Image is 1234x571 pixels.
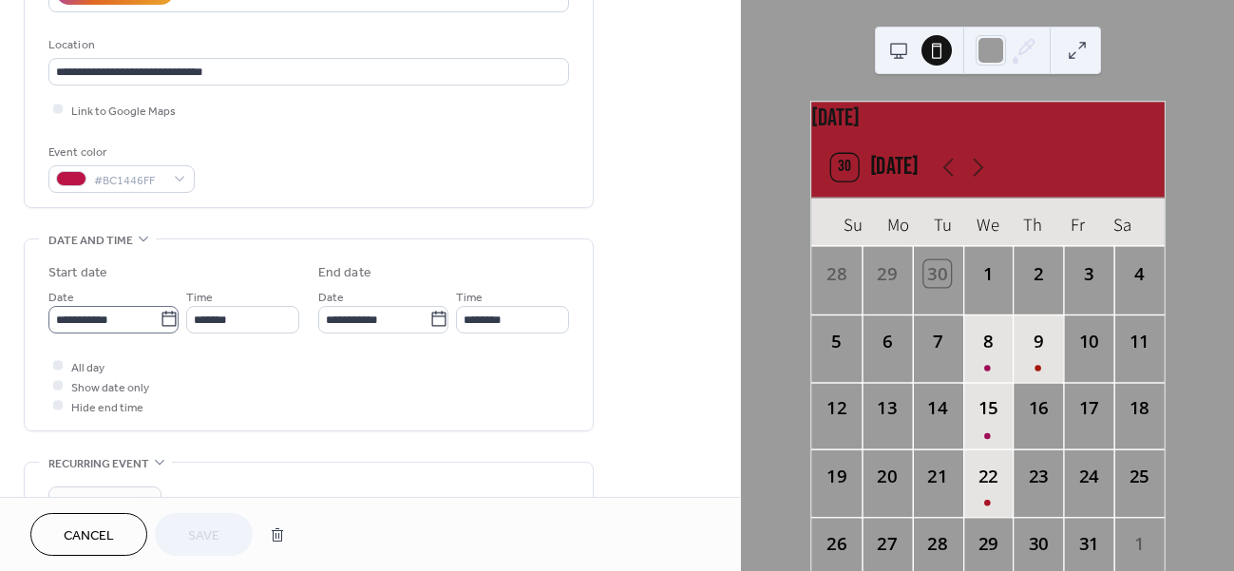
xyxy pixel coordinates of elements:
[823,328,849,354] div: 5
[71,357,104,377] span: All day
[975,260,1001,287] div: 1
[873,530,900,557] div: 27
[975,463,1001,489] div: 22
[48,143,191,162] div: Event color
[186,287,213,307] span: Time
[975,328,1001,354] div: 8
[1075,530,1102,557] div: 31
[975,530,1001,557] div: 29
[1126,395,1152,422] div: 18
[1025,463,1052,489] div: 23
[1025,530,1052,557] div: 30
[831,198,876,246] div: Su
[1025,395,1052,422] div: 16
[71,101,176,121] span: Link to Google Maps
[48,263,107,283] div: Start date
[48,454,149,474] span: Recurring event
[1025,328,1052,354] div: 9
[1075,260,1102,287] div: 3
[1075,395,1102,422] div: 17
[873,328,900,354] div: 6
[456,287,483,307] span: Time
[1100,198,1145,246] div: Sa
[1126,530,1152,557] div: 1
[975,395,1001,422] div: 15
[1054,198,1099,246] div: Fr
[318,287,344,307] span: Date
[1025,260,1052,287] div: 2
[1126,463,1152,489] div: 25
[873,463,900,489] div: 20
[965,198,1010,246] div: We
[48,231,133,251] span: Date and time
[924,530,951,557] div: 28
[811,102,1165,137] div: [DATE]
[873,260,900,287] div: 29
[924,463,951,489] div: 21
[64,526,114,546] span: Cancel
[1126,260,1152,287] div: 4
[1075,463,1102,489] div: 24
[873,395,900,422] div: 13
[48,35,565,55] div: Location
[823,260,849,287] div: 28
[823,395,849,422] div: 12
[71,377,149,397] span: Show date only
[318,263,371,283] div: End date
[924,395,951,422] div: 14
[876,198,921,246] div: Mo
[823,463,849,489] div: 19
[71,397,143,417] span: Hide end time
[1010,198,1054,246] div: Th
[30,513,147,556] button: Cancel
[924,260,951,287] div: 30
[1126,328,1152,354] div: 11
[48,287,74,307] span: Date
[94,170,164,190] span: #BC1446FF
[823,530,849,557] div: 26
[921,198,965,246] div: Tu
[56,490,127,512] span: Do not repeat
[924,328,951,354] div: 7
[823,147,927,186] button: 30[DATE]
[1075,328,1102,354] div: 10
